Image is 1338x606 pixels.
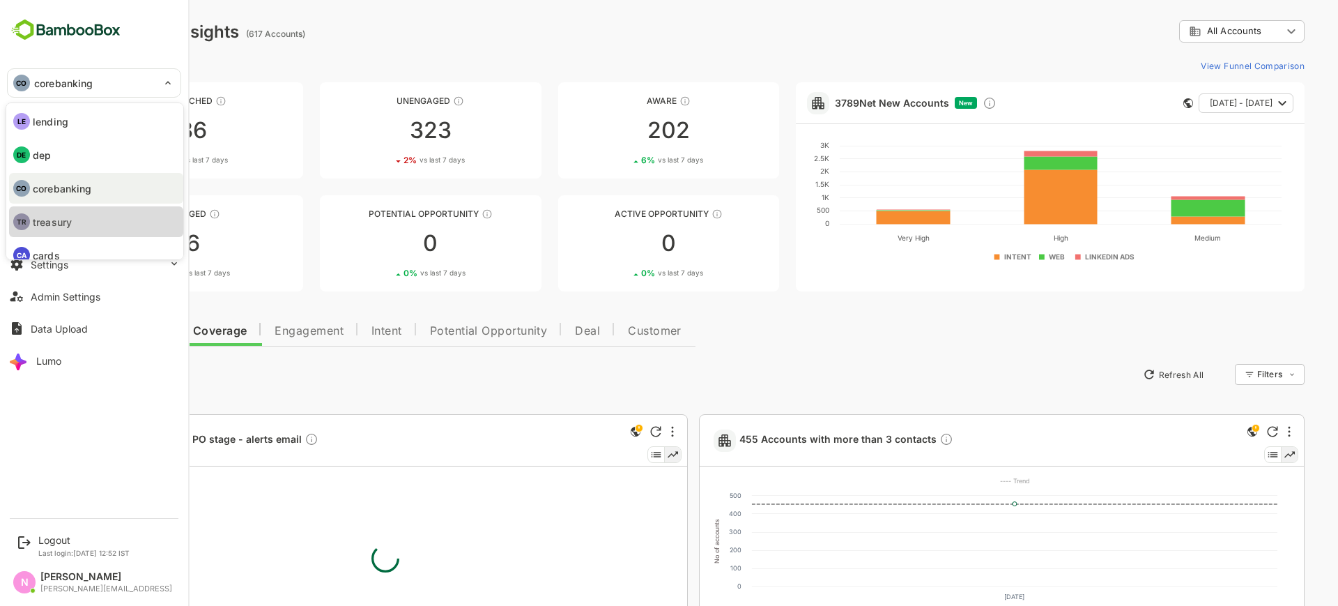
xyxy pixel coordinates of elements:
[509,119,730,142] div: 202
[891,432,905,448] div: Description not present
[371,268,417,278] span: vs last 7 days
[849,234,881,243] text: Very High
[1001,252,1017,261] text: WEB
[767,180,780,188] text: 1.5K
[47,326,198,337] span: Data Quality and Coverage
[509,82,730,179] a: AwareThese accounts have just entered the buying cycle and need further nurturing2026%vs last 7 days
[765,154,780,162] text: 2.5K
[167,96,178,107] div: These accounts have not been engaged with for a defined time period
[1005,234,1020,243] text: High
[691,432,910,448] a: 455 Accounts with more than 3 contactsDescription not present
[1195,423,1212,442] div: This is a global insight. Segment selection is not applicable for this view
[663,209,674,220] div: These accounts have open opportunities which might be at any of the Sales Stages
[682,564,693,572] text: 100
[680,510,693,517] text: 400
[1150,93,1245,113] button: [DATE] - [DATE]
[33,215,72,229] p: treasury
[271,232,492,255] div: 0
[226,326,295,337] span: Engagement
[681,546,693,554] text: 200
[1140,25,1233,38] div: All Accounts
[910,99,924,107] span: New
[680,528,693,536] text: 300
[134,155,179,165] span: vs last 7 days
[33,195,254,291] a: EngagedThese accounts are warm, further nurturing would qualify them to MQAs645%vs last 7 days
[592,268,654,278] div: 0 %
[1218,426,1229,437] div: Refresh
[1135,98,1144,108] div: This card does not support filter and segments
[592,155,654,165] div: 6 %
[117,155,179,165] div: 0 %
[1146,54,1256,77] button: View Funnel Comparison
[1158,26,1213,36] span: All Accounts
[601,426,613,437] div: Refresh
[934,96,948,110] div: Discover new ICP-fit accounts showing engagement — via intent surges, anonymous website visits, L...
[1130,18,1256,45] div: All Accounts
[951,477,981,485] text: ---- Trend
[691,432,905,448] span: 455 Accounts with more than 3 contacts
[13,113,30,130] div: LE
[404,96,415,107] div: These accounts have not shown enough engagement and need nurturing
[33,114,68,129] p: lending
[381,326,499,337] span: Potential Opportunity
[526,326,551,337] span: Deal
[773,193,780,202] text: 1K
[433,209,444,220] div: These accounts are MQAs and can be passed on to Inside Sales
[664,519,672,563] text: No of accounts
[786,97,900,109] a: 3789Net New Accounts
[271,82,492,179] a: UnengagedThese accounts have not shown enough engagement and need nurturing3232%vs last 7 days
[33,96,254,106] div: Unreached
[776,219,780,227] text: 0
[609,155,654,165] span: vs last 7 days
[13,247,30,264] div: CA
[271,119,492,142] div: 323
[609,268,654,278] span: vs last 7 days
[1239,426,1242,437] div: More
[578,423,595,442] div: This is a global insight. Segment selection is not applicable for this view
[271,209,492,219] div: Potential Opportunity
[323,326,353,337] span: Intent
[1146,234,1172,242] text: Medium
[622,426,625,437] div: More
[13,146,30,163] div: DE
[579,326,633,337] span: Customer
[1207,362,1256,387] div: Filters
[955,593,976,600] text: [DATE]
[74,432,270,448] span: 0 Accounts in PO stage - alerts email
[509,96,730,106] div: Aware
[1036,252,1086,261] text: LINKEDIN ADS
[371,155,416,165] span: vs last 7 days
[114,268,181,278] div: 45 %
[33,209,254,219] div: Engaged
[256,432,270,448] div: Description not present
[509,232,730,255] div: 0
[33,22,190,42] div: Dashboard Insights
[1088,363,1161,386] button: Refresh All
[631,96,642,107] div: These accounts have just entered the buying cycle and need further nurturing
[33,181,91,196] p: corebanking
[13,213,30,230] div: TR
[355,155,416,165] div: 2 %
[33,148,51,162] p: dep
[355,268,417,278] div: 0 %
[197,29,261,39] ag: (617 Accounts)
[13,180,30,197] div: CO
[771,141,780,149] text: 3K
[271,96,492,106] div: Unengaged
[1161,94,1224,112] span: [DATE] - [DATE]
[33,119,254,142] div: 86
[771,167,780,175] text: 2K
[768,206,780,214] text: 500
[33,232,254,255] div: 6
[509,209,730,219] div: Active Opportunity
[509,195,730,291] a: Active OpportunityThese accounts have open opportunities which might be at any of the Sales Stage...
[1208,369,1233,379] div: Filters
[271,195,492,291] a: Potential OpportunityThese accounts are MQAs and can be passed on to Inside Sales00%vs last 7 days
[33,82,254,179] a: UnreachedThese accounts have not been engaged with for a defined time period860%vs last 7 days
[33,248,60,263] p: cards
[689,582,693,590] text: 0
[136,268,181,278] span: vs last 7 days
[160,209,171,220] div: These accounts are warm, further nurturing would qualify them to MQAs
[33,362,135,387] button: New Insights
